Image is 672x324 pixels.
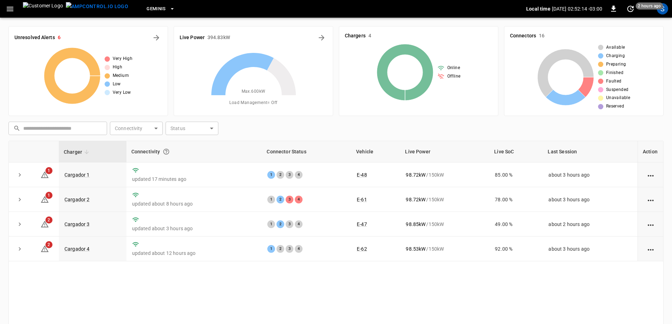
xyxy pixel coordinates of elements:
button: Geminis [144,2,178,16]
div: 4 [295,196,303,203]
a: 2 [41,246,49,251]
div: / 150 kW [406,245,484,252]
div: profile-icon [657,3,668,14]
span: Max. 600 kW [242,88,266,95]
td: about 3 hours ago [543,237,637,261]
h6: Unresolved Alerts [14,34,55,42]
a: 1 [41,171,49,177]
div: action cell options [646,221,655,228]
button: Energy Overview [316,32,327,43]
a: E-48 [357,172,367,178]
div: 2 [276,220,284,228]
span: 1 [45,167,52,174]
button: expand row [14,219,25,230]
p: [DATE] 02:52:14 -03:00 [552,5,602,12]
div: 1 [267,196,275,203]
span: High [113,64,123,71]
td: 49.00 % [489,212,543,237]
div: 4 [295,245,303,253]
div: action cell options [646,171,655,178]
div: 4 [295,171,303,179]
p: 98.85 kW [406,221,425,228]
button: expand row [14,194,25,205]
td: 78.00 % [489,187,543,212]
td: about 2 hours ago [543,212,637,237]
span: Online [447,65,460,72]
div: 1 [267,245,275,253]
span: Geminis [147,5,166,13]
a: Cargador 1 [64,172,90,178]
div: 3 [286,220,293,228]
th: Live Power [400,141,489,163]
h6: 394.83 kW [207,34,230,42]
div: 3 [286,171,293,179]
span: 2 [45,241,52,248]
td: about 3 hours ago [543,187,637,212]
h6: Connectors [510,32,536,40]
div: action cell options [646,245,655,252]
span: 2 hours ago [636,2,663,10]
h6: Live Power [180,34,205,42]
div: 4 [295,220,303,228]
div: 1 [267,171,275,179]
td: 85.00 % [489,163,543,187]
span: Finished [606,69,623,77]
th: Connector Status [262,141,351,163]
div: 2 [276,245,284,253]
div: 3 [286,245,293,253]
th: Vehicle [351,141,400,163]
button: expand row [14,170,25,180]
div: / 150 kW [406,196,484,203]
span: Medium [113,72,129,79]
span: Offline [447,73,461,80]
span: 1 [45,192,52,199]
span: Faulted [606,78,622,85]
img: ampcontrol.io logo [66,2,128,11]
a: Cargador 4 [64,246,90,252]
button: All Alerts [151,32,162,43]
a: E-62 [357,246,367,252]
h6: 6 [58,34,61,42]
p: 98.53 kW [406,245,425,252]
a: 2 [41,221,49,227]
th: Action [637,141,663,163]
span: Very High [113,55,133,62]
div: 2 [276,196,284,203]
div: 3 [286,196,293,203]
td: 92.00 % [489,237,543,261]
td: about 3 hours ago [543,163,637,187]
span: Load Management = Off [229,99,277,106]
th: Last Session [543,141,637,163]
p: Local time [526,5,550,12]
p: updated about 8 hours ago [132,200,256,207]
p: updated about 12 hours ago [132,250,256,257]
div: Connectivity [131,145,257,158]
h6: Chargers [345,32,366,40]
h6: 16 [539,32,545,40]
a: Cargador 2 [64,197,90,202]
div: 1 [267,220,275,228]
p: updated 17 minutes ago [132,176,256,183]
a: Cargador 3 [64,221,90,227]
span: Preparing [606,61,626,68]
div: action cell options [646,196,655,203]
p: updated about 3 hours ago [132,225,256,232]
span: Reserved [606,103,624,110]
span: 2 [45,216,52,224]
span: Suspended [606,86,629,93]
button: Connection between the charger and our software. [160,145,173,158]
div: 2 [276,171,284,179]
a: E-61 [357,197,367,202]
img: Customer Logo [23,2,63,16]
button: set refresh interval [625,3,636,14]
span: Very Low [113,89,131,96]
p: 98.72 kW [406,196,425,203]
th: Live SoC [489,141,543,163]
button: expand row [14,244,25,254]
a: E-47 [357,221,367,227]
span: Charger [64,148,91,156]
p: 98.72 kW [406,171,425,178]
span: Unavailable [606,94,630,102]
div: / 150 kW [406,221,484,228]
span: Low [113,81,121,88]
